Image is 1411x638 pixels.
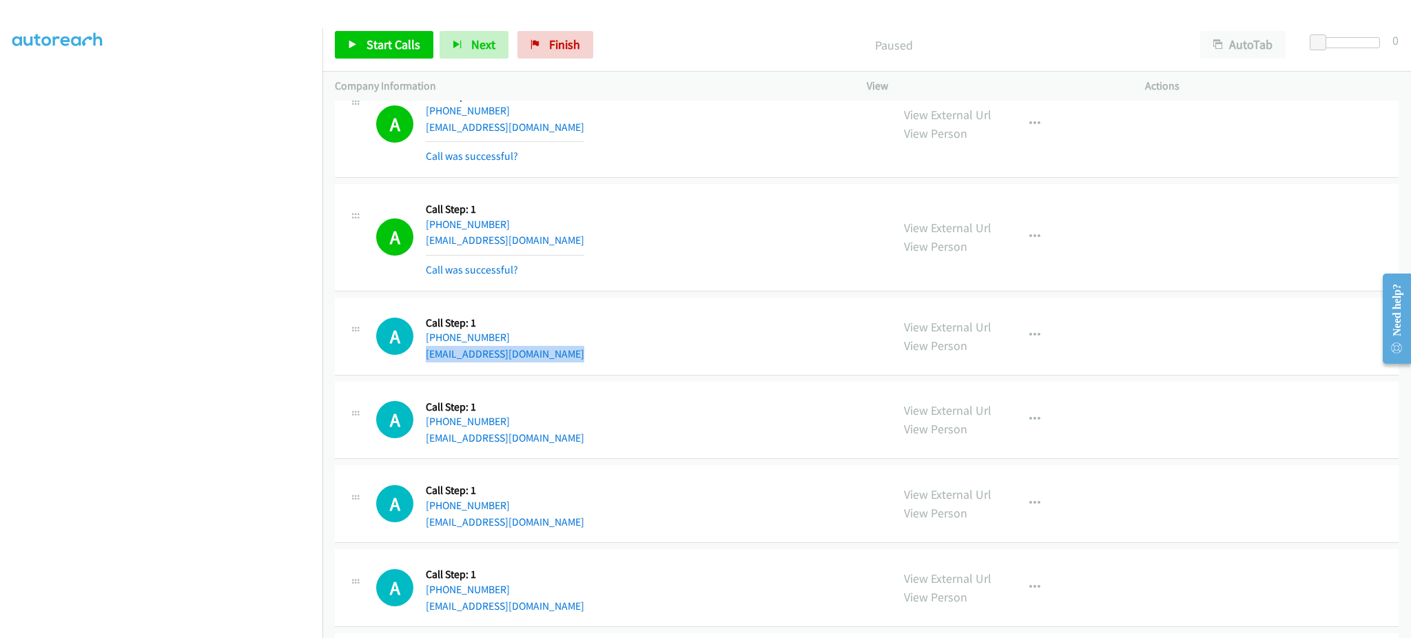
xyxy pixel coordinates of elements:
h1: A [376,569,413,606]
a: View Person [904,589,967,605]
a: [PHONE_NUMBER] [426,583,510,596]
a: [EMAIL_ADDRESS][DOMAIN_NAME] [426,515,584,528]
h1: A [376,218,413,256]
a: View External Url [904,319,991,335]
h1: A [376,105,413,143]
a: [PHONE_NUMBER] [426,104,510,117]
p: Actions [1145,78,1399,94]
a: View External Url [904,570,991,586]
h5: Call Step: 1 [426,484,584,497]
p: Paused [612,36,1175,54]
a: View Person [904,338,967,353]
a: View Person [904,238,967,254]
h5: Call Step: 1 [426,568,584,582]
span: Next [471,37,495,52]
a: Finish [517,31,593,59]
button: AutoTab [1200,31,1286,59]
a: [PHONE_NUMBER] [426,331,510,344]
a: [EMAIL_ADDRESS][DOMAIN_NAME] [426,599,584,613]
a: View Person [904,125,967,141]
a: View External Url [904,107,991,123]
h5: Call Step: 1 [426,400,584,414]
button: Next [440,31,508,59]
p: Company Information [335,78,842,94]
a: [PHONE_NUMBER] [426,499,510,512]
iframe: Resource Center [1372,264,1411,373]
a: View External Url [904,402,991,418]
a: Call was successful? [426,150,518,163]
a: [EMAIL_ADDRESS][DOMAIN_NAME] [426,347,584,360]
div: The call is yet to be attempted [376,401,413,438]
a: [EMAIL_ADDRESS][DOMAIN_NAME] [426,234,584,247]
div: The call is yet to be attempted [376,569,413,606]
a: View External Url [904,486,991,502]
span: Finish [549,37,580,52]
div: 0 [1392,31,1399,50]
h5: Call Step: 1 [426,203,584,216]
h1: A [376,401,413,438]
a: [EMAIL_ADDRESS][DOMAIN_NAME] [426,121,584,134]
p: View [867,78,1120,94]
a: View Person [904,421,967,437]
a: [EMAIL_ADDRESS][DOMAIN_NAME] [426,431,584,444]
span: Start Calls [367,37,420,52]
div: The call is yet to be attempted [376,318,413,355]
a: Start Calls [335,31,433,59]
h1: A [376,485,413,522]
h5: Call Step: 1 [426,316,584,330]
div: The call is yet to be attempted [376,485,413,522]
h1: A [376,318,413,355]
a: View Person [904,505,967,521]
a: Call was successful? [426,263,518,276]
a: View External Url [904,220,991,236]
a: [PHONE_NUMBER] [426,218,510,231]
div: Delay between calls (in seconds) [1317,37,1380,48]
a: [PHONE_NUMBER] [426,415,510,428]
